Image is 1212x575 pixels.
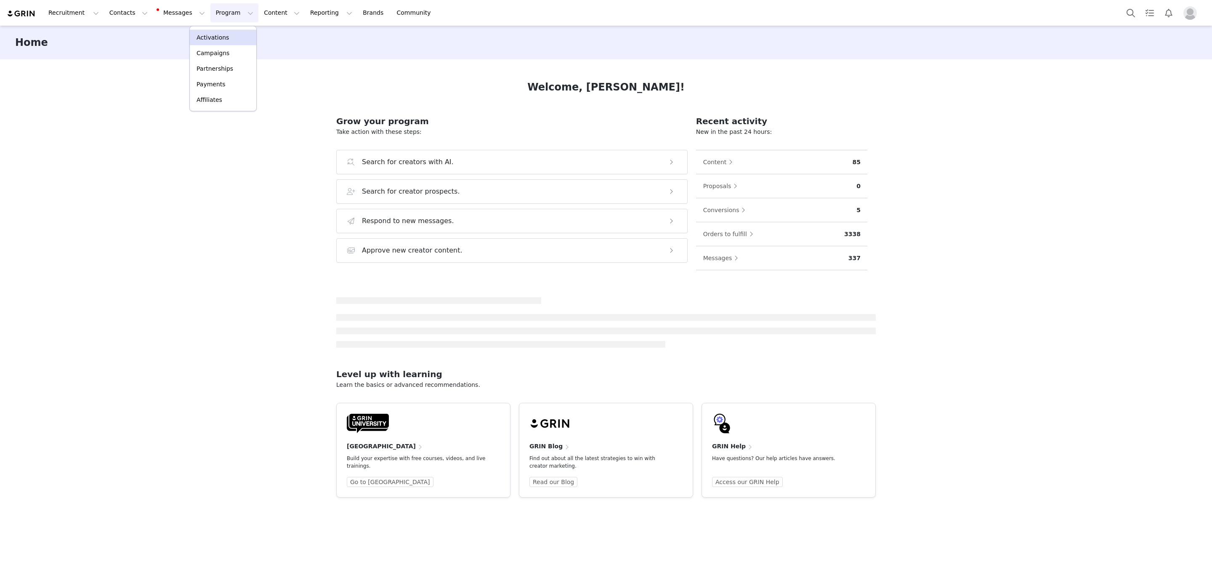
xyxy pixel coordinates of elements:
img: grin-logo-black.svg [529,413,571,434]
a: Community [392,3,440,22]
h4: [GEOGRAPHIC_DATA] [347,442,416,451]
button: Search for creators with AI. [336,150,688,174]
button: Search [1122,3,1140,22]
h4: GRIN Help [712,442,746,451]
h3: Search for creator prospects. [362,186,460,197]
p: Payments [197,80,226,89]
h1: Welcome, [PERSON_NAME]! [527,80,685,95]
h2: Recent activity [696,115,867,128]
h2: Level up with learning [336,368,876,381]
button: Contacts [104,3,153,22]
button: Conversions [703,203,750,217]
button: Notifications [1159,3,1178,22]
a: Brands [358,3,391,22]
img: GRIN-University-Logo-Black.svg [347,413,389,434]
p: 85 [853,158,861,167]
p: Partnerships [197,64,233,73]
img: placeholder-profile.jpg [1183,6,1197,20]
p: 5 [856,206,861,215]
p: 0 [856,182,861,191]
button: Content [259,3,305,22]
h3: Home [15,35,48,50]
a: Tasks [1140,3,1159,22]
button: Program [210,3,258,22]
h4: GRIN Blog [529,442,563,451]
p: 3338 [844,230,861,239]
p: Campaigns [197,49,229,58]
button: Profile [1178,6,1205,20]
p: New in the past 24 hours: [696,128,867,136]
p: Affiliates [197,96,222,104]
button: Orders to fulfill [703,227,757,241]
a: Access our GRIN Help [712,477,783,487]
button: Content [703,155,737,169]
a: Read our Blog [529,477,577,487]
h2: Grow your program [336,115,688,128]
p: Take action with these steps: [336,128,688,136]
p: Find out about all the latest strategies to win with creator marketing. [529,455,669,470]
p: Have questions? Our help articles have answers. [712,455,852,462]
button: Approve new creator content. [336,238,688,263]
img: GRIN-help-icon.svg [712,413,732,434]
img: grin logo [7,10,36,18]
p: Learn the basics or advanced recommendations. [336,381,876,389]
a: Go to [GEOGRAPHIC_DATA] [347,477,433,487]
h3: Respond to new messages. [362,216,454,226]
h3: Search for creators with AI. [362,157,454,167]
button: Messages [153,3,210,22]
p: 337 [848,254,861,263]
button: Reporting [305,3,357,22]
button: Messages [703,251,743,265]
p: Activations [197,33,229,42]
button: Recruitment [43,3,104,22]
button: Respond to new messages. [336,209,688,233]
h3: Approve new creator content. [362,245,462,256]
p: Build your expertise with free courses, videos, and live trainings. [347,455,486,470]
button: Search for creator prospects. [336,179,688,204]
button: Proposals [703,179,742,193]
